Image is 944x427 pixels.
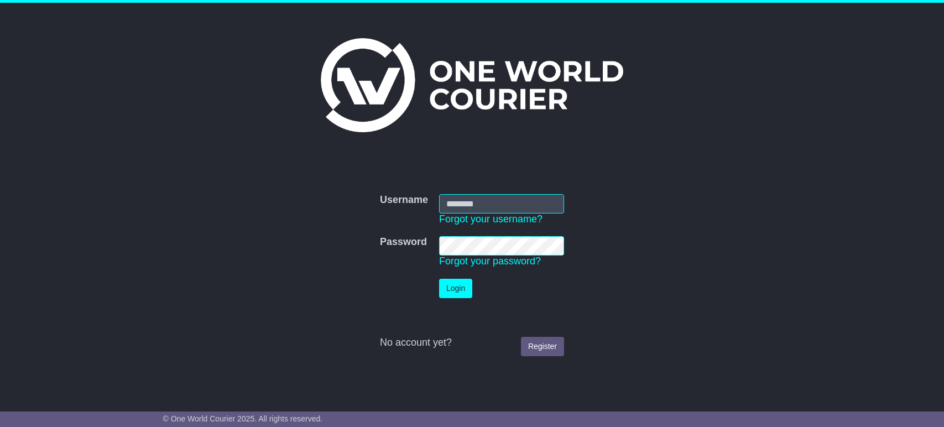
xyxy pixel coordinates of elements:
[163,414,323,423] span: © One World Courier 2025. All rights reserved.
[380,194,428,206] label: Username
[521,337,564,356] a: Register
[439,213,543,225] a: Forgot your username?
[321,38,623,132] img: One World
[380,236,427,248] label: Password
[380,337,564,349] div: No account yet?
[439,256,541,267] a: Forgot your password?
[439,279,472,298] button: Login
